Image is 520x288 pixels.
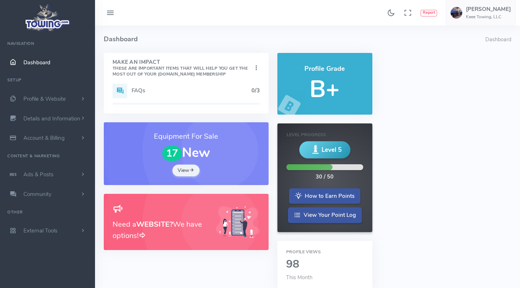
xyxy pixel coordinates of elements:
h4: Dashboard [104,26,485,53]
a: View Your Point Log [288,207,362,223]
h5: FAQs [132,88,251,93]
span: Details and Information [23,115,80,122]
div: 30 / 50 [316,173,334,181]
span: Account & Billing [23,134,65,142]
a: How to Earn Points [289,188,360,204]
a: View [172,165,200,176]
h1: New [113,146,260,161]
h5: [PERSON_NAME] [466,6,511,12]
small: These are important items that will help you get the most out of your [DOMAIN_NAME] Membership [113,65,248,77]
h4: Profile Grade [286,65,364,73]
span: External Tools [23,227,57,234]
h3: Need a We have options! [113,219,207,241]
button: Report [421,10,437,16]
h5: B+ [286,76,364,102]
h6: Level Progress [286,133,364,137]
h2: 98 [286,258,364,270]
span: This Month [286,274,312,281]
h3: Equipment For Sale [113,131,260,142]
h6: Profile Views [286,250,364,254]
h5: 0/3 [251,88,260,93]
img: logo [23,2,72,33]
h6: Keee Towing, LLC [466,15,511,19]
img: user-image [451,7,462,19]
b: WEBSITE? [136,219,173,229]
h4: Make An Impact [113,59,253,77]
span: Dashboard [23,59,50,66]
span: Level 5 [322,145,342,154]
span: 17 [162,146,182,161]
img: Generic placeholder image [216,206,260,238]
li: Dashboard [485,36,511,44]
span: Ads & Posts [23,171,53,178]
span: Community [23,191,52,198]
span: Profile & Website [23,95,66,103]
